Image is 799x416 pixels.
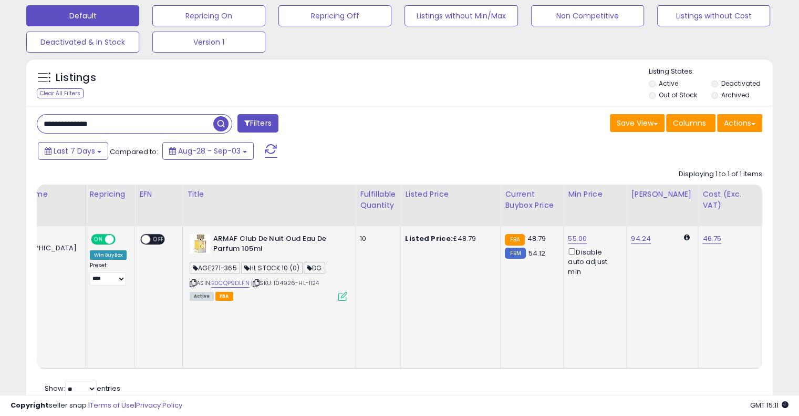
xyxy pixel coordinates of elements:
span: HL STOCK 10 (0) [241,262,303,274]
span: Compared to: [110,147,158,157]
span: All listings currently available for purchase on Amazon [190,292,214,301]
button: Listings without Cost [657,5,770,26]
a: 94.24 [631,234,651,244]
div: Clear All Filters [37,88,84,98]
a: 46.75 [702,234,721,244]
span: OFF [113,235,130,244]
label: Archived [721,90,749,99]
b: ARMAF Club De Nuit Oud Eau De Parfum 105ml [213,234,341,256]
div: Listed Price [405,189,496,200]
div: Fulfillable Quantity [360,189,396,211]
h5: Listings [56,70,96,85]
span: AGE271-365 [190,262,240,274]
div: Repricing [90,189,131,200]
span: FBA [215,292,233,301]
button: Actions [717,114,762,132]
button: Aug-28 - Sep-03 [162,142,254,160]
div: Disable auto adjust min [568,246,618,277]
div: EFN [139,189,178,200]
button: Save View [610,114,665,132]
button: Repricing On [152,5,265,26]
p: Listing States: [649,67,773,77]
div: Preset: [90,262,127,286]
label: Active [659,79,678,88]
span: 2025-09-11 15:11 GMT [750,400,788,410]
button: Listings without Min/Max [404,5,517,26]
span: Show: entries [45,383,120,393]
button: Default [26,5,139,26]
div: seller snap | | [11,401,182,411]
a: B0CQP9DLFN [211,279,250,288]
button: Columns [666,114,715,132]
a: Privacy Policy [136,400,182,410]
span: 48.79 [527,234,546,243]
div: [PERSON_NAME] [631,189,693,200]
div: £48.79 [405,234,492,243]
span: OFF [150,235,167,244]
div: Title [187,189,351,200]
b: Listed Price: [405,234,453,243]
div: Displaying 1 to 1 of 1 items [679,169,762,179]
label: Deactivated [721,79,760,88]
div: ASIN: [190,234,347,300]
span: DG [304,262,325,274]
button: Filters [237,114,278,133]
div: 10 [360,234,392,243]
div: Current Buybox Price [505,189,559,211]
span: 54.12 [528,248,546,258]
small: FBM [505,248,525,259]
div: Store Name [2,189,81,200]
label: Out of Stock [659,90,697,99]
span: Aug-28 - Sep-03 [178,146,241,156]
strong: Copyright [11,400,49,410]
div: UK [GEOGRAPHIC_DATA] [2,234,77,253]
span: Columns [673,118,706,128]
small: FBA [505,234,524,246]
span: Last 7 Days [54,146,95,156]
button: Repricing Off [278,5,391,26]
div: Win BuyBox [90,250,127,260]
a: Terms of Use [90,400,134,410]
span: ON [92,235,105,244]
a: 55.00 [568,234,587,244]
button: Version 1 [152,32,265,53]
button: Deactivated & In Stock [26,32,139,53]
span: | SKU: 104926-HL-1124 [251,279,319,287]
button: Last 7 Days [38,142,108,160]
img: 41MnYGvBr+L._SL40_.jpg [190,234,211,253]
button: Non Competitive [531,5,644,26]
div: Min Price [568,189,622,200]
div: Cost (Exc. VAT) [702,189,756,211]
